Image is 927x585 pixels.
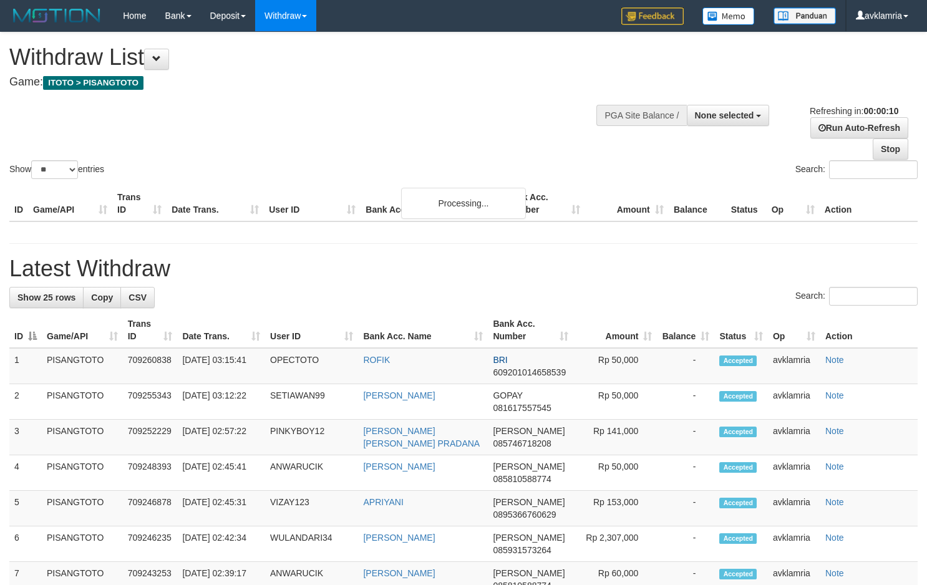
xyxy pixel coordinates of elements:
td: avklamria [768,526,820,562]
input: Search: [829,160,918,179]
h1: Latest Withdraw [9,256,918,281]
a: APRIYANI [363,497,403,507]
th: Date Trans. [167,186,264,221]
td: avklamria [768,384,820,420]
th: User ID [264,186,361,221]
span: Accepted [719,462,757,473]
td: PISANGTOTO [42,491,123,526]
span: Copy 085810588774 to clipboard [493,474,551,484]
span: Copy 609201014658539 to clipboard [493,367,566,377]
td: [DATE] 02:57:22 [177,420,265,455]
span: [PERSON_NAME] [493,533,565,543]
span: None selected [695,110,754,120]
a: Copy [83,287,121,308]
td: avklamria [768,455,820,491]
td: - [657,455,714,491]
td: 4 [9,455,42,491]
td: ANWARUCIK [265,455,358,491]
span: [PERSON_NAME] [493,426,565,436]
a: Note [825,533,844,543]
td: [DATE] 02:45:41 [177,455,265,491]
h4: Game: [9,76,606,89]
span: Copy [91,292,113,302]
td: PISANGTOTO [42,420,123,455]
label: Search: [795,160,918,179]
a: Note [825,426,844,436]
th: Bank Acc. Name [361,186,501,221]
span: Accepted [719,391,757,402]
strong: 00:00:10 [863,106,898,116]
label: Show entries [9,160,104,179]
td: 709246235 [123,526,178,562]
td: PINKYBOY12 [265,420,358,455]
div: PGA Site Balance / [596,105,686,126]
a: [PERSON_NAME] [363,390,435,400]
td: 1 [9,348,42,384]
td: OPECTOTO [265,348,358,384]
th: Balance [669,186,726,221]
td: [DATE] 03:15:41 [177,348,265,384]
td: PISANGTOTO [42,526,123,562]
td: PISANGTOTO [42,384,123,420]
th: Status: activate to sort column ascending [714,312,768,348]
td: - [657,420,714,455]
a: Note [825,568,844,578]
a: Note [825,355,844,365]
td: Rp 50,000 [573,384,657,420]
span: Accepted [719,498,757,508]
img: Button%20Memo.svg [702,7,755,25]
span: Show 25 rows [17,292,75,302]
a: ROFIK [363,355,390,365]
span: [PERSON_NAME] [493,568,565,578]
span: Copy 085931573264 to clipboard [493,545,551,555]
label: Search: [795,287,918,306]
span: Copy 085746718208 to clipboard [493,438,551,448]
td: 709248393 [123,455,178,491]
td: avklamria [768,348,820,384]
td: 3 [9,420,42,455]
th: Amount: activate to sort column ascending [573,312,657,348]
th: ID [9,186,28,221]
a: Run Auto-Refresh [810,117,908,138]
img: panduan.png [774,7,836,24]
span: BRI [493,355,507,365]
th: Op: activate to sort column ascending [768,312,820,348]
td: PISANGTOTO [42,348,123,384]
th: Date Trans.: activate to sort column ascending [177,312,265,348]
span: ITOTO > PISANGTOTO [43,76,143,90]
td: 709260838 [123,348,178,384]
td: - [657,491,714,526]
th: Op [767,186,820,221]
td: - [657,348,714,384]
a: [PERSON_NAME] [363,533,435,543]
th: Trans ID [112,186,167,221]
td: Rp 50,000 [573,455,657,491]
span: Copy 0895366760629 to clipboard [493,510,556,520]
td: PISANGTOTO [42,455,123,491]
span: Copy 081617557545 to clipboard [493,403,551,413]
th: User ID: activate to sort column ascending [265,312,358,348]
th: Trans ID: activate to sort column ascending [123,312,178,348]
td: Rp 50,000 [573,348,657,384]
span: [PERSON_NAME] [493,497,565,507]
td: 709255343 [123,384,178,420]
td: 709252229 [123,420,178,455]
td: avklamria [768,491,820,526]
td: - [657,384,714,420]
a: Note [825,462,844,471]
th: Amount [585,186,669,221]
td: SETIAWAN99 [265,384,358,420]
input: Search: [829,287,918,306]
th: Bank Acc. Number [501,186,585,221]
span: GOPAY [493,390,522,400]
th: ID: activate to sort column descending [9,312,42,348]
td: [DATE] 03:12:22 [177,384,265,420]
a: Show 25 rows [9,287,84,308]
h1: Withdraw List [9,45,606,70]
span: Accepted [719,427,757,437]
td: [DATE] 02:45:31 [177,491,265,526]
th: Game/API: activate to sort column ascending [42,312,123,348]
span: Accepted [719,355,757,366]
div: Processing... [401,188,526,219]
td: 2 [9,384,42,420]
